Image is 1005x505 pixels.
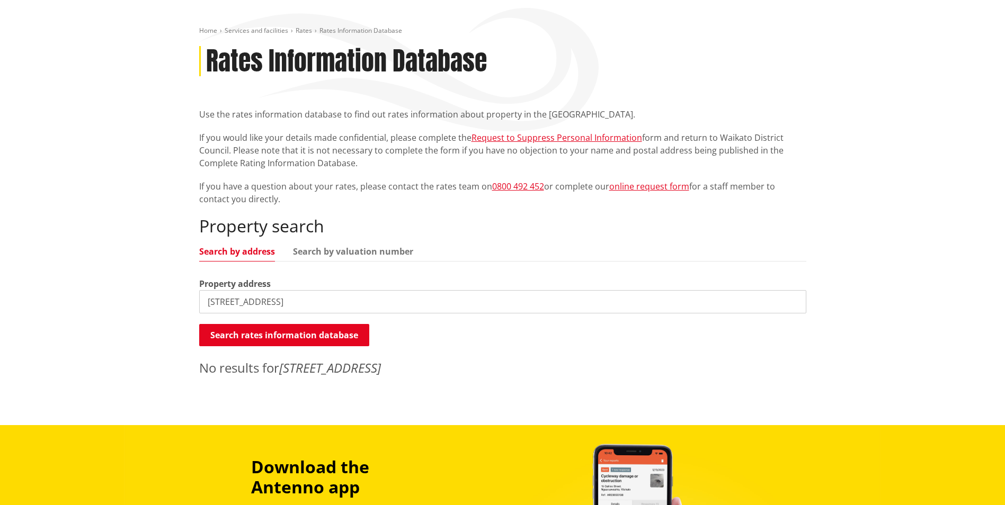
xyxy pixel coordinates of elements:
[279,359,381,376] em: [STREET_ADDRESS]
[319,26,402,35] span: Rates Information Database
[251,457,443,498] h3: Download the Antenno app
[225,26,288,35] a: Services and facilities
[472,132,642,143] a: Request to Suppress Personal Information
[199,358,806,377] p: No results for
[199,216,806,236] h2: Property search
[293,247,413,256] a: Search by valuation number
[199,26,217,35] a: Home
[199,26,806,35] nav: breadcrumb
[199,277,271,290] label: Property address
[296,26,312,35] a: Rates
[199,324,369,346] button: Search rates information database
[199,131,806,169] p: If you would like your details made confidential, please complete the form and return to Waikato ...
[609,181,689,192] a: online request form
[492,181,544,192] a: 0800 492 452
[206,46,487,77] h1: Rates Information Database
[199,180,806,205] p: If you have a question about your rates, please contact the rates team on or complete our for a s...
[199,108,806,121] p: Use the rates information database to find out rates information about property in the [GEOGRAPHI...
[199,290,806,313] input: e.g. Duke Street NGARUAWAHIA
[199,247,275,256] a: Search by address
